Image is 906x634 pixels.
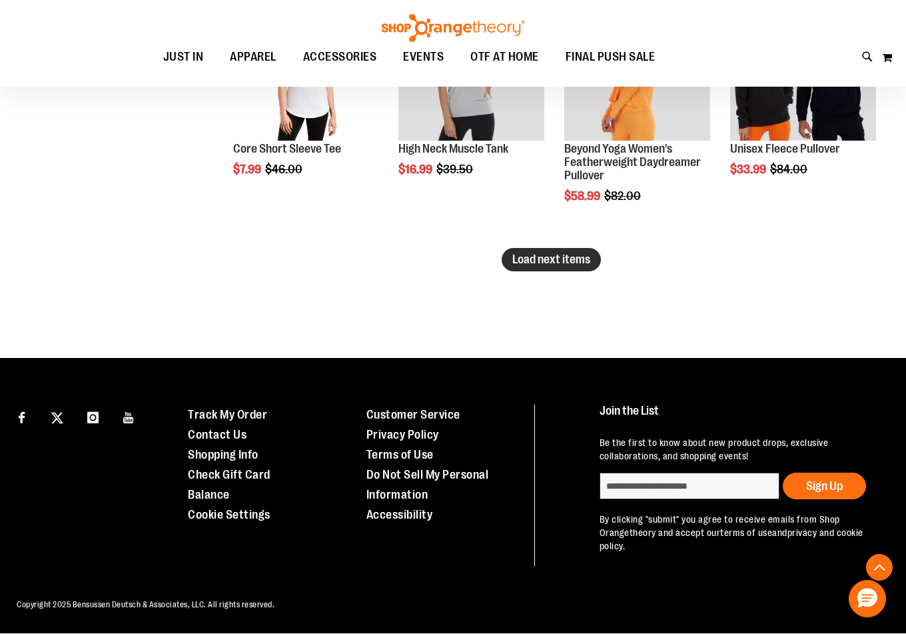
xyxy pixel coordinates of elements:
[290,42,390,73] a: ACCESSORIES
[163,42,204,72] span: JUST IN
[564,189,602,203] span: $58.99
[806,479,843,493] span: Sign Up
[849,580,886,617] button: Hello, have a question? Let’s chat.
[188,448,258,461] a: Shopping Info
[866,554,893,581] button: Back To Top
[600,405,881,429] h4: Join the List
[398,163,434,176] span: $16.99
[366,428,439,441] a: Privacy Policy
[720,527,772,538] a: terms of use
[81,405,105,428] a: Visit our Instagram page
[117,405,141,428] a: Visit our Youtube page
[566,42,656,72] span: FINAL PUSH SALE
[730,163,768,176] span: $33.99
[46,405,69,428] a: Visit our X page
[600,436,881,463] p: Be the first to know about new product drops, exclusive collaborations, and shopping events!
[10,405,33,428] a: Visit our Facebook page
[217,42,290,73] a: APPAREL
[366,448,434,461] a: Terms of Use
[512,253,590,266] span: Load next items
[502,248,601,271] button: Load next items
[188,428,246,441] a: Contact Us
[366,508,433,521] a: Accessibility
[188,468,270,501] a: Check Gift Card Balance
[51,412,63,424] img: Twitter
[552,42,669,72] a: FINAL PUSH SALE
[188,408,267,421] a: Track My Order
[233,142,341,155] a: Core Short Sleeve Tee
[230,42,276,72] span: APPAREL
[150,42,217,73] a: JUST IN
[188,508,270,521] a: Cookie Settings
[403,42,444,72] span: EVENTS
[600,513,881,553] p: By clicking "submit" you agree to receive emails from Shop Orangetheory and accept our and
[436,163,475,176] span: $39.50
[770,163,809,176] span: $84.00
[604,189,643,203] span: $82.00
[303,42,377,72] span: ACCESSORIES
[730,142,840,155] a: Unisex Fleece Pullover
[398,142,508,155] a: High Neck Muscle Tank
[380,14,526,42] img: Shop Orangetheory
[600,473,779,499] input: enter email
[470,42,539,72] span: OTF AT HOME
[265,163,304,176] span: $46.00
[17,600,274,609] span: Copyright 2025 Bensussen Deutsch & Associates, LLC. All rights reserved.
[366,408,460,421] a: Customer Service
[564,142,701,182] a: Beyond Yoga Women's Featherweight Daydreamer Pullover
[390,42,457,73] a: EVENTS
[783,473,866,499] button: Sign Up
[457,42,552,73] a: OTF AT HOME
[366,468,489,501] a: Do Not Sell My Personal Information
[233,163,263,176] span: $7.99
